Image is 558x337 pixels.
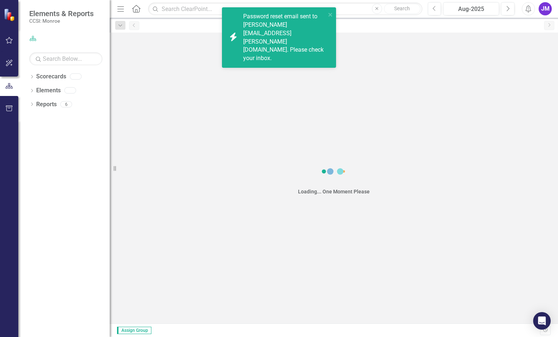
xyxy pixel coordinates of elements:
[148,3,422,15] input: Search ClearPoint...
[29,18,94,24] small: CCSI: Monroe
[29,52,102,65] input: Search Below...
[384,4,421,14] button: Search
[394,5,410,11] span: Search
[533,312,551,330] div: Open Intercom Messenger
[243,12,326,63] div: Password reset email sent to [PERSON_NAME][EMAIL_ADDRESS][PERSON_NAME][DOMAIN_NAME]. Please check...
[446,5,497,14] div: Aug-2025
[117,327,151,334] span: Assign Group
[4,8,17,21] img: ClearPoint Strategy
[29,9,94,18] span: Elements & Reports
[36,100,57,109] a: Reports
[36,86,61,95] a: Elements
[539,2,552,15] button: JM
[443,2,499,15] button: Aug-2025
[36,73,66,81] a: Scorecards
[328,10,333,19] button: close
[298,188,370,195] div: Loading... One Moment Please
[60,101,72,107] div: 6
